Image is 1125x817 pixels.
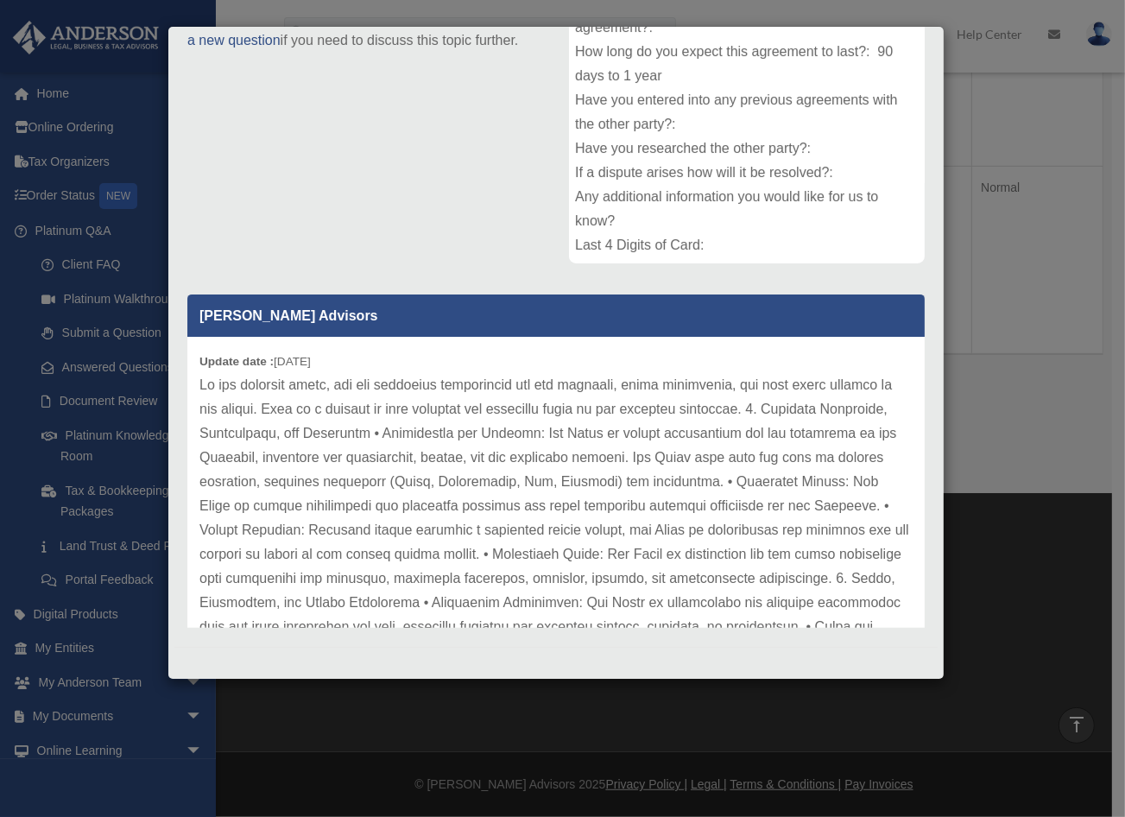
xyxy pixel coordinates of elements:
[569,4,925,263] div: Type of Document: STR Service Agreement Document Title: STR Property Partners Service Agreement D...
[187,4,543,53] p: Comments have been closed on this question, if you need to discuss this topic further.
[199,355,311,368] small: [DATE]
[199,355,274,368] b: Update date :
[187,294,925,337] p: [PERSON_NAME] Advisors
